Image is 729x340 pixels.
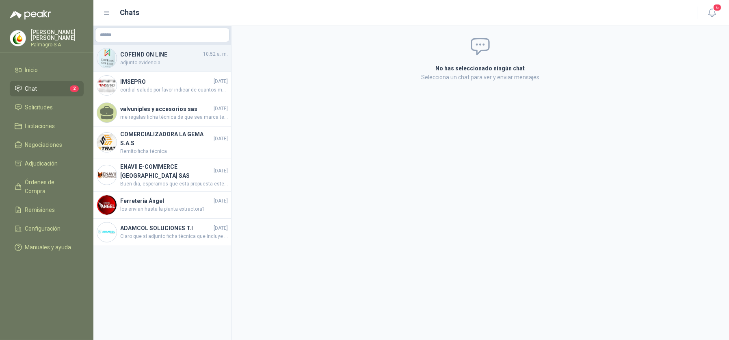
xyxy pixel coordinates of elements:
[93,99,231,126] a: valvuniples y accesorios sas[DATE]me regalas ficha técnica de que sea marca tesicol
[214,224,228,232] span: [DATE]
[25,243,71,252] span: Manuales y ayuda
[10,100,84,115] a: Solicitudes
[93,159,231,192] a: Company LogoENAVII E-COMMERCE [GEOGRAPHIC_DATA] SAS[DATE]Buen dia, esperamos que esta propuesta e...
[214,135,228,143] span: [DATE]
[10,81,84,96] a: Chat2
[214,105,228,113] span: [DATE]
[25,103,53,112] span: Solicitudes
[120,59,228,67] span: adjunto evidencia
[25,140,63,149] span: Negociaciones
[120,50,201,59] h4: COFEIND ON LINE
[120,105,212,113] h4: valvuniples y accesorios sas
[25,205,55,214] span: Remisiones
[70,85,79,92] span: 2
[93,192,231,219] a: Company LogoFerretería Ángel[DATE]los envian hasta la planta extractora?
[10,62,84,78] a: Inicio
[339,64,622,73] h2: No has seleccionado ningún chat
[10,31,26,46] img: Company Logo
[120,233,228,240] span: Claro que si adjunto ficha técnica que incluye foto
[93,126,231,159] a: Company LogoCOMERCIALIZADORA LA GEMA S.A.S[DATE]Remito ficha técnica
[10,137,84,153] a: Negociaciones
[214,197,228,205] span: [DATE]
[120,205,228,213] span: los envian hasta la planta extractora?
[97,133,117,152] img: Company Logo
[93,45,231,72] a: Company LogoCOFEIND ON LINE10:52 a. m.adjunto evidencia
[120,196,212,205] h4: Ferretería Ángel
[10,10,51,20] img: Logo peakr
[10,240,84,255] a: Manuales y ayuda
[705,6,719,20] button: 6
[93,72,231,99] a: Company LogoIMSEPRO[DATE]cordial saludo por favor indicar de cuantos metros o de cuantos pasos re...
[120,162,212,180] h4: ENAVII E-COMMERCE [GEOGRAPHIC_DATA] SAS
[10,174,84,199] a: Órdenes de Compra
[120,180,228,188] span: Buen dia, esperamos que esta propuesta este bien, Le presento la mejor opción en aire acondiciona...
[10,156,84,171] a: Adjudicación
[97,195,117,215] img: Company Logo
[214,167,228,175] span: [DATE]
[25,224,61,233] span: Configuración
[10,221,84,236] a: Configuración
[713,4,722,11] span: 6
[25,65,38,74] span: Inicio
[120,113,228,121] span: me regalas ficha técnica de que sea marca tesicol
[97,76,117,95] img: Company Logo
[97,48,117,68] img: Company Logo
[97,222,117,242] img: Company Logo
[25,84,37,93] span: Chat
[120,148,228,155] span: Remito ficha técnica
[25,122,55,131] span: Licitaciones
[120,130,212,148] h4: COMERCIALIZADORA LA GEMA S.A.S
[120,77,212,86] h4: IMSEPRO
[93,219,231,246] a: Company LogoADAMCOL SOLUCIONES T.I[DATE]Claro que si adjunto ficha técnica que incluye foto
[31,29,84,41] p: [PERSON_NAME] [PERSON_NAME]
[203,50,228,58] span: 10:52 a. m.
[31,42,84,47] p: Palmagro S.A
[97,165,117,185] img: Company Logo
[25,159,58,168] span: Adjudicación
[25,178,76,196] span: Órdenes de Compra
[10,118,84,134] a: Licitaciones
[120,224,212,233] h4: ADAMCOL SOLUCIONES T.I
[339,73,622,82] p: Selecciona un chat para ver y enviar mensajes
[120,86,228,94] span: cordial saludo por favor indicar de cuantos metros o de cuantos pasos requieren la escalera mucha...
[214,78,228,85] span: [DATE]
[120,7,140,18] h1: Chats
[10,202,84,218] a: Remisiones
